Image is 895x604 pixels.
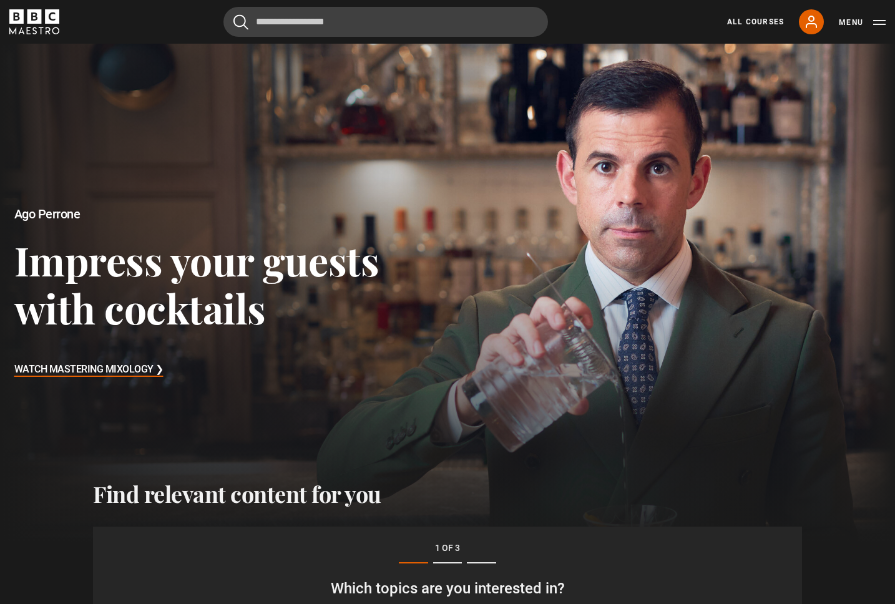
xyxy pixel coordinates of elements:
h3: Which topics are you interested in? [143,578,752,598]
input: Search [223,7,548,37]
h3: Watch Mastering Mixology ❯ [14,361,164,379]
h2: Find relevant content for you [93,480,802,507]
svg: BBC Maestro [9,9,59,34]
p: 1 of 3 [143,542,752,555]
a: All Courses [727,16,784,27]
h3: Impress your guests with cocktails [14,236,448,333]
h2: Ago Perrone [14,207,448,222]
button: Submit the search query [233,14,248,30]
button: Toggle navigation [839,16,886,29]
